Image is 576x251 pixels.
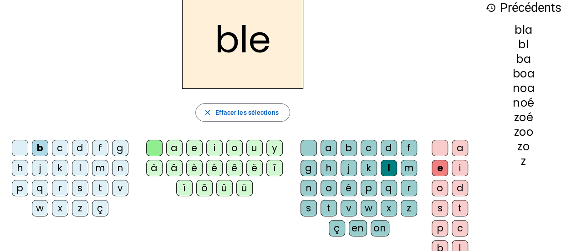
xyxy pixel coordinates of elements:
div: n [112,160,128,176]
div: k [52,160,68,176]
div: o [321,180,337,196]
div: l [381,160,397,176]
div: ê [226,160,243,176]
div: q [32,180,48,196]
div: boa [485,68,561,79]
div: e [432,160,448,176]
div: o [432,180,448,196]
div: x [381,200,397,216]
div: ë [246,160,263,176]
div: z [401,200,417,216]
div: z [72,200,88,216]
div: bla [485,25,561,36]
div: d [452,180,468,196]
div: f [92,140,108,156]
div: v [341,200,357,216]
div: u [246,140,263,156]
div: ô [196,180,213,196]
div: h [321,160,337,176]
div: ç [92,200,108,216]
button: Effacer les sélections [195,103,290,122]
div: î [266,160,283,176]
div: j [341,160,357,176]
div: r [52,180,68,196]
div: â [166,160,183,176]
div: p [12,180,28,196]
div: c [452,220,468,236]
div: e [186,140,203,156]
div: a [166,140,183,156]
div: j [32,160,48,176]
div: s [72,180,88,196]
div: i [452,160,468,176]
div: x [52,200,68,216]
div: t [92,180,108,196]
div: zoé [485,112,561,123]
div: û [216,180,233,196]
div: b [341,140,357,156]
div: b [32,140,48,156]
div: à [146,160,163,176]
div: r [401,180,417,196]
div: c [361,140,377,156]
div: é [206,160,223,176]
div: é [341,180,357,196]
div: l [72,160,88,176]
div: p [432,220,448,236]
div: q [381,180,397,196]
div: ü [236,180,253,196]
div: i [206,140,223,156]
div: d [381,140,397,156]
div: f [401,140,417,156]
div: c [52,140,68,156]
div: w [361,200,377,216]
div: è [186,160,203,176]
div: a [321,140,337,156]
div: d [72,140,88,156]
div: noé [485,97,561,108]
div: ba [485,54,561,65]
div: w [32,200,48,216]
mat-icon: close [203,108,211,117]
div: m [401,160,417,176]
div: ç [329,220,345,236]
div: n [301,180,317,196]
div: p [361,180,377,196]
div: s [301,200,317,216]
div: t [321,200,337,216]
div: en [349,220,367,236]
div: o [226,140,243,156]
div: g [301,160,317,176]
div: h [12,160,28,176]
div: zoo [485,127,561,138]
div: g [112,140,128,156]
div: noa [485,83,561,94]
div: bl [485,39,561,50]
div: y [266,140,283,156]
div: m [92,160,108,176]
div: t [452,200,468,216]
span: Effacer les sélections [215,107,278,118]
div: k [361,160,377,176]
div: s [432,200,448,216]
div: a [452,140,468,156]
mat-icon: history [485,2,496,13]
div: z [485,156,561,167]
div: v [112,180,128,196]
div: ï [176,180,193,196]
div: zo [485,141,561,152]
div: on [371,220,389,236]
